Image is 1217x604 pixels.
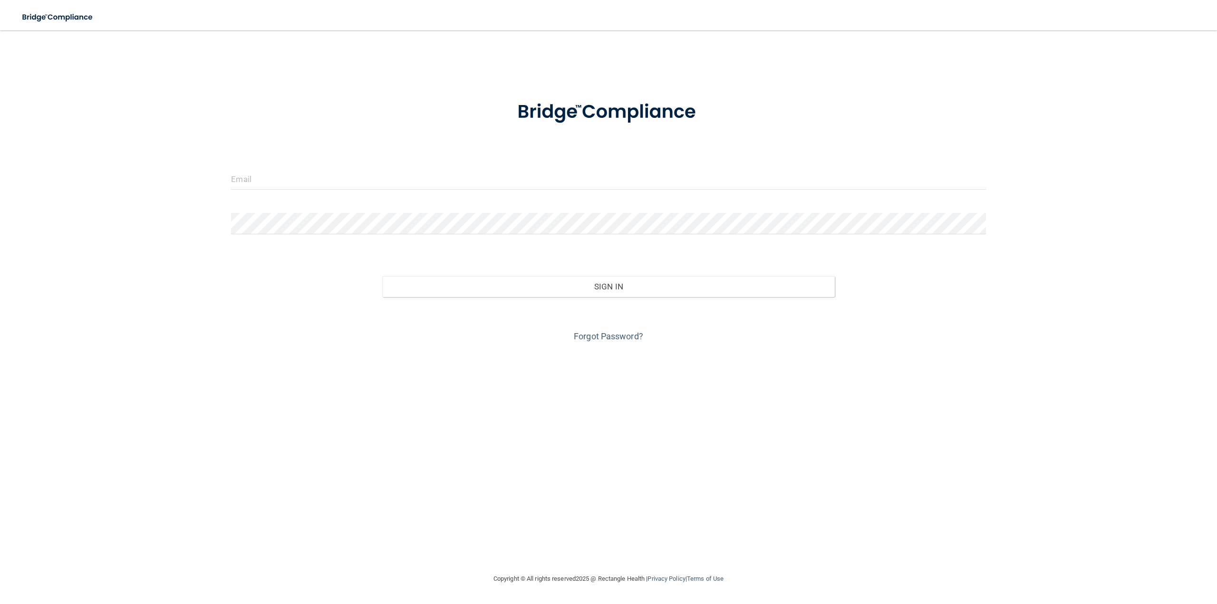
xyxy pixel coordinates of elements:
[382,276,835,297] button: Sign In
[687,575,724,582] a: Terms of Use
[498,87,719,137] img: bridge_compliance_login_screen.278c3ca4.svg
[574,331,643,341] a: Forgot Password?
[647,575,685,582] a: Privacy Policy
[14,8,102,27] img: bridge_compliance_login_screen.278c3ca4.svg
[435,564,782,594] div: Copyright © All rights reserved 2025 @ Rectangle Health | |
[231,168,985,190] input: Email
